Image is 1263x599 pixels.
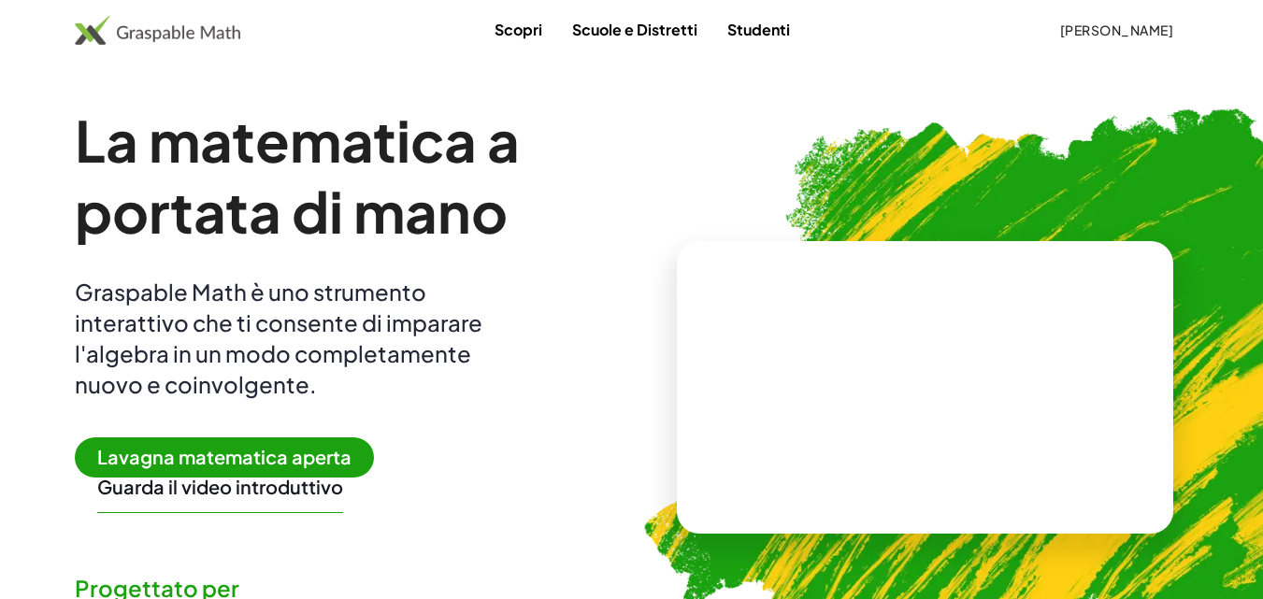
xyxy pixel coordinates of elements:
font: Lavagna matematica aperta [97,445,352,468]
font: Guarda il video introduttivo [97,475,343,498]
a: Scuole e Distretti [557,12,712,47]
button: [PERSON_NAME] [1044,13,1188,47]
font: La matematica a portata di mano [75,105,520,246]
a: Studenti [712,12,805,47]
font: Studenti [727,20,790,39]
video: Di cosa si tratta? Questa è la notazione matematica dinamica. La notazione matematica dinamica gi... [784,317,1065,457]
font: Scopri [495,20,542,39]
a: Scopri [480,12,557,47]
font: Graspable Math è uno strumento interattivo che ti consente di imparare l'algebra in un modo compl... [75,278,482,398]
font: [PERSON_NAME] [1060,21,1173,38]
a: Lavagna matematica aperta [75,449,389,468]
font: Scuole e Distretti [572,20,697,39]
button: Guarda il video introduttivo [97,475,343,499]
